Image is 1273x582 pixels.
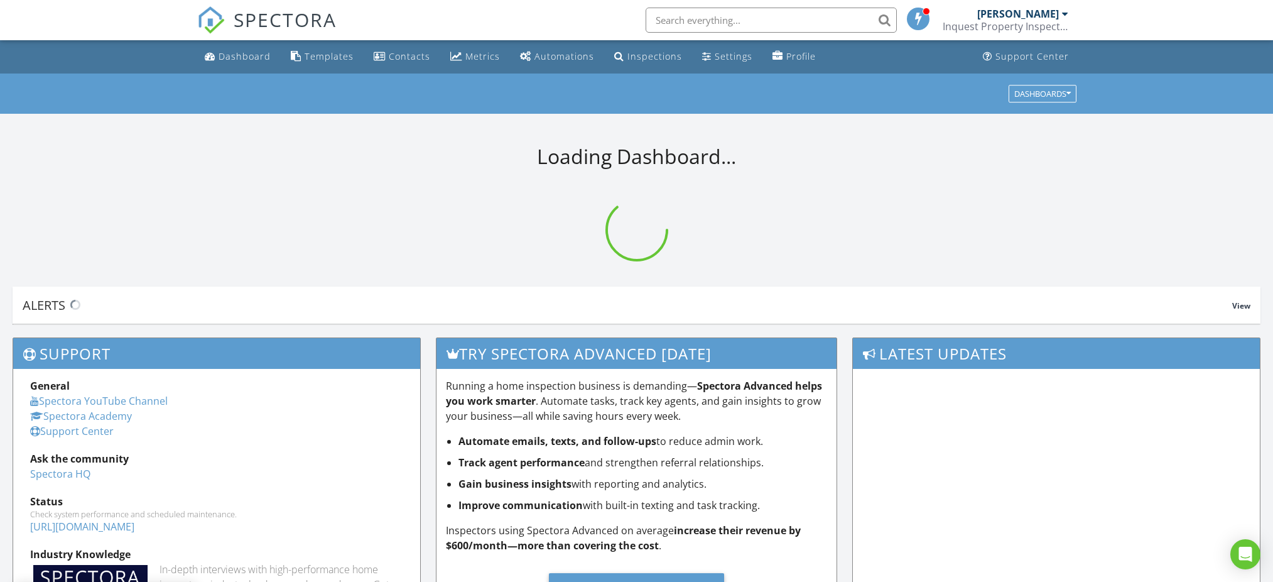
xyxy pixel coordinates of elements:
div: Inspections [627,50,682,62]
a: Settings [697,45,757,69]
a: Spectora Academy [30,409,132,423]
div: Status [30,494,403,509]
a: Support Center [30,424,114,438]
strong: Spectora Advanced helps you work smarter [446,379,822,408]
div: Dashboards [1014,89,1071,98]
strong: Gain business insights [458,477,571,491]
div: [PERSON_NAME] [977,8,1059,20]
a: Inspections [609,45,687,69]
div: Automations [534,50,594,62]
div: Support Center [995,50,1069,62]
div: Dashboard [219,50,271,62]
button: Dashboards [1009,85,1076,102]
div: Open Intercom Messenger [1230,539,1260,569]
div: Alerts [23,297,1232,314]
span: View [1232,300,1250,311]
h3: Support [13,338,420,369]
p: Inspectors using Spectora Advanced on average . [446,523,826,553]
a: [URL][DOMAIN_NAME] [30,520,134,534]
h3: Latest Updates [853,338,1260,369]
div: Industry Knowledge [30,547,403,562]
strong: Track agent performance [458,456,585,469]
a: Support Center [978,45,1074,69]
input: Search everything... [646,8,897,33]
div: Check system performance and scheduled maintenance. [30,509,403,519]
strong: Improve communication [458,498,583,512]
a: Metrics [445,45,505,69]
div: Ask the community [30,451,403,466]
strong: Automate emails, texts, and follow-ups [458,434,656,448]
li: to reduce admin work. [458,434,826,449]
a: Company Profile [767,45,821,69]
a: Templates [286,45,359,69]
img: The Best Home Inspection Software - Spectora [197,6,225,34]
strong: increase their revenue by $600/month—more than covering the cost [446,524,801,552]
a: Contacts [369,45,435,69]
a: Dashboard [200,45,276,69]
div: Inquest Property Inspections [943,20,1068,33]
div: Templates [305,50,354,62]
strong: General [30,379,70,393]
div: Metrics [465,50,500,62]
li: with reporting and analytics. [458,476,826,491]
li: with built-in texting and task tracking. [458,498,826,513]
div: Contacts [389,50,430,62]
div: Profile [786,50,816,62]
p: Running a home inspection business is demanding— . Automate tasks, track key agents, and gain ins... [446,378,826,424]
span: SPECTORA [234,6,337,33]
div: Settings [715,50,752,62]
a: Spectora YouTube Channel [30,394,168,408]
a: Automations (Basic) [515,45,599,69]
h3: Try spectora advanced [DATE] [436,338,836,369]
li: and strengthen referral relationships. [458,455,826,470]
a: Spectora HQ [30,467,90,481]
a: SPECTORA [197,17,337,43]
